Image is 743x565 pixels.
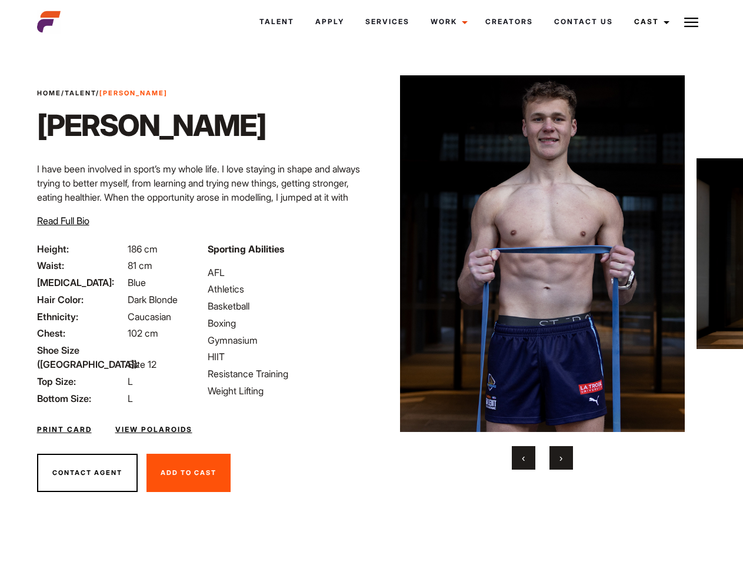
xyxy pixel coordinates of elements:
[128,243,158,255] span: 186 cm
[559,452,562,464] span: Next
[128,311,171,323] span: Caucasian
[37,293,125,307] span: Hair Color:
[128,358,156,370] span: Size 12
[37,310,125,324] span: Ethnicity:
[208,265,364,280] li: AFL
[37,108,266,143] h1: [PERSON_NAME]
[37,258,125,272] span: Waist:
[37,88,168,98] span: / /
[208,243,284,255] strong: Sporting Abilities
[37,214,89,228] button: Read Full Bio
[115,424,192,435] a: View Polaroids
[624,6,677,38] a: Cast
[208,299,364,313] li: Basketball
[37,424,92,435] a: Print Card
[305,6,355,38] a: Apply
[37,326,125,340] span: Chest:
[37,162,365,275] p: I have been involved in sport’s my whole life. I love staying in shape and always trying to bette...
[208,350,364,364] li: HIIT
[544,6,624,38] a: Contact Us
[208,384,364,398] li: Weight Lifting
[128,277,146,288] span: Blue
[208,333,364,347] li: Gymnasium
[684,15,698,29] img: Burger icon
[37,10,61,34] img: cropped-aefm-brand-fav-22-square.png
[128,375,133,387] span: L
[128,260,152,271] span: 81 cm
[208,367,364,381] li: Resistance Training
[37,89,61,97] a: Home
[355,6,420,38] a: Services
[208,316,364,330] li: Boxing
[146,454,231,493] button: Add To Cast
[208,282,364,296] li: Athletics
[522,452,525,464] span: Previous
[128,294,178,305] span: Dark Blonde
[128,327,158,339] span: 102 cm
[161,468,216,477] span: Add To Cast
[128,393,133,404] span: L
[37,391,125,406] span: Bottom Size:
[37,275,125,290] span: [MEDICAL_DATA]:
[37,242,125,256] span: Height:
[65,89,96,97] a: Talent
[37,374,125,388] span: Top Size:
[99,89,168,97] strong: [PERSON_NAME]
[37,343,125,371] span: Shoe Size ([GEOGRAPHIC_DATA]):
[475,6,544,38] a: Creators
[37,454,138,493] button: Contact Agent
[37,215,89,227] span: Read Full Bio
[420,6,475,38] a: Work
[249,6,305,38] a: Talent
